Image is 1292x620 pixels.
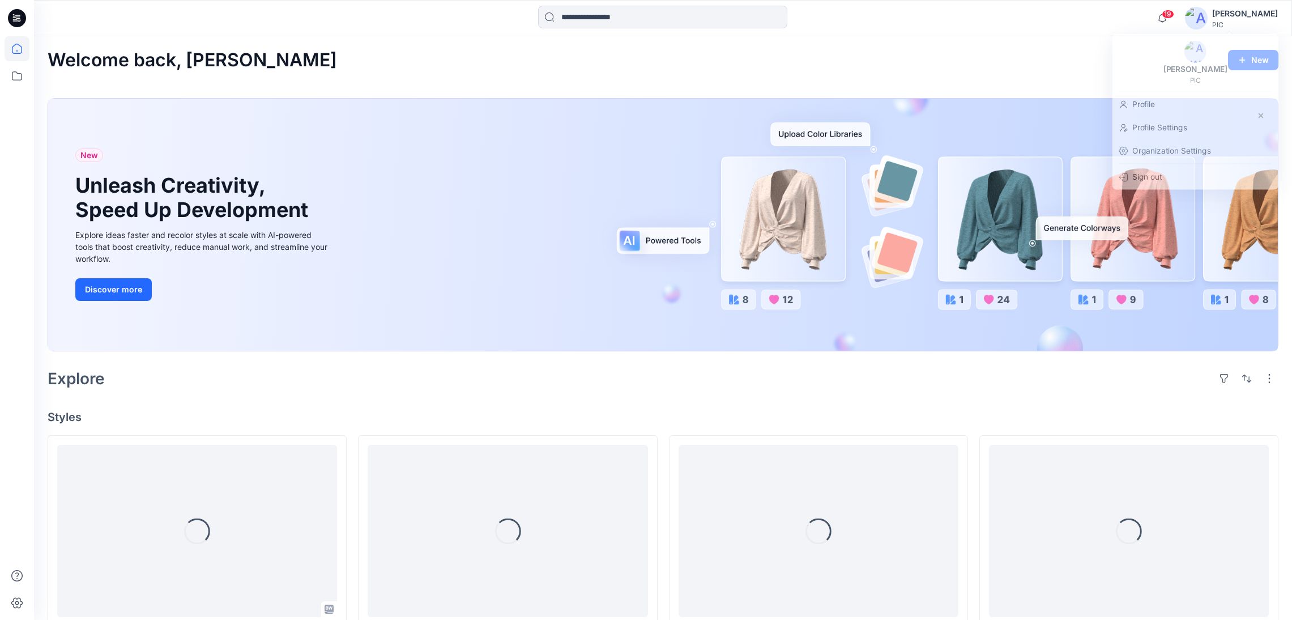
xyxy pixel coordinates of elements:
a: Profile [1112,94,1278,114]
span: New [80,148,98,162]
h2: Explore [48,370,105,388]
h2: Welcome back, [PERSON_NAME] [48,50,337,71]
p: Sign out [1132,166,1162,187]
button: Discover more [75,278,152,301]
span: 19 [1162,10,1174,19]
h4: Styles [48,410,1278,424]
a: Organization Settings [1112,141,1278,162]
a: Discover more [75,278,330,301]
img: avatar [1185,7,1208,29]
div: [PERSON_NAME] [1157,63,1234,76]
a: Profile Settings [1112,117,1278,138]
div: Explore ideas faster and recolor styles at scale with AI-powered tools that boost creativity, red... [75,229,330,265]
div: PIC [1190,76,1201,84]
p: Profile Settings [1132,117,1187,138]
p: Organization Settings [1132,141,1211,162]
p: Profile [1132,94,1155,114]
div: [PERSON_NAME] [1212,7,1278,20]
div: PIC [1212,20,1278,29]
h1: Unleash Creativity, Speed Up Development [75,173,313,222]
img: avatar [1184,41,1206,63]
